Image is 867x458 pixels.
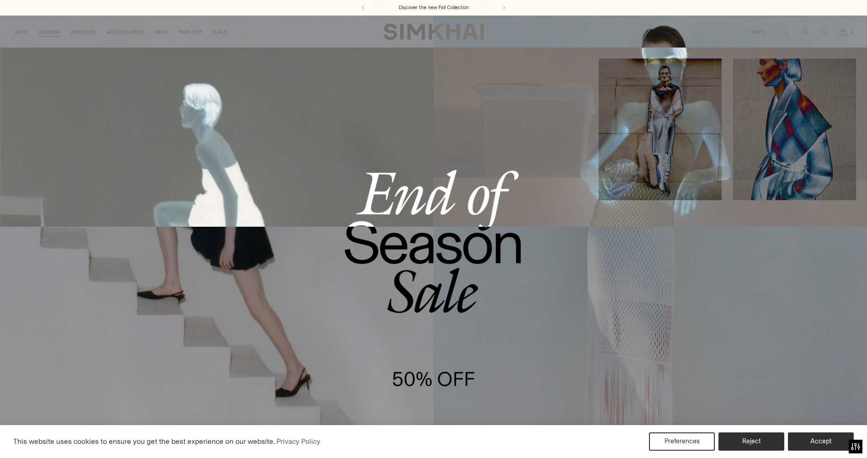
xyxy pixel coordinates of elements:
a: ACCESSORIES [106,22,145,42]
a: EXPLORE [179,22,202,42]
a: SIMKHAI [383,23,484,41]
a: Discover the new Fall Collection [399,4,469,11]
a: MEN [156,22,168,42]
a: Open cart modal [834,23,852,41]
a: Wishlist [815,23,833,41]
a: WOMEN [38,22,59,42]
button: Accept [788,432,854,451]
a: SALE [213,22,227,42]
span: 0 [848,27,856,36]
button: Reject [718,432,784,451]
a: NEW [15,22,27,42]
button: Preferences [649,432,715,451]
a: DRESSES [70,22,96,42]
a: Privacy Policy (opens in a new tab) [275,435,322,448]
span: This website uses cookies to ensure you get the best experience on our website. [13,437,275,446]
a: Go to the account page [796,23,814,41]
button: GBP £ [750,22,773,42]
a: Open search modal [777,23,795,41]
